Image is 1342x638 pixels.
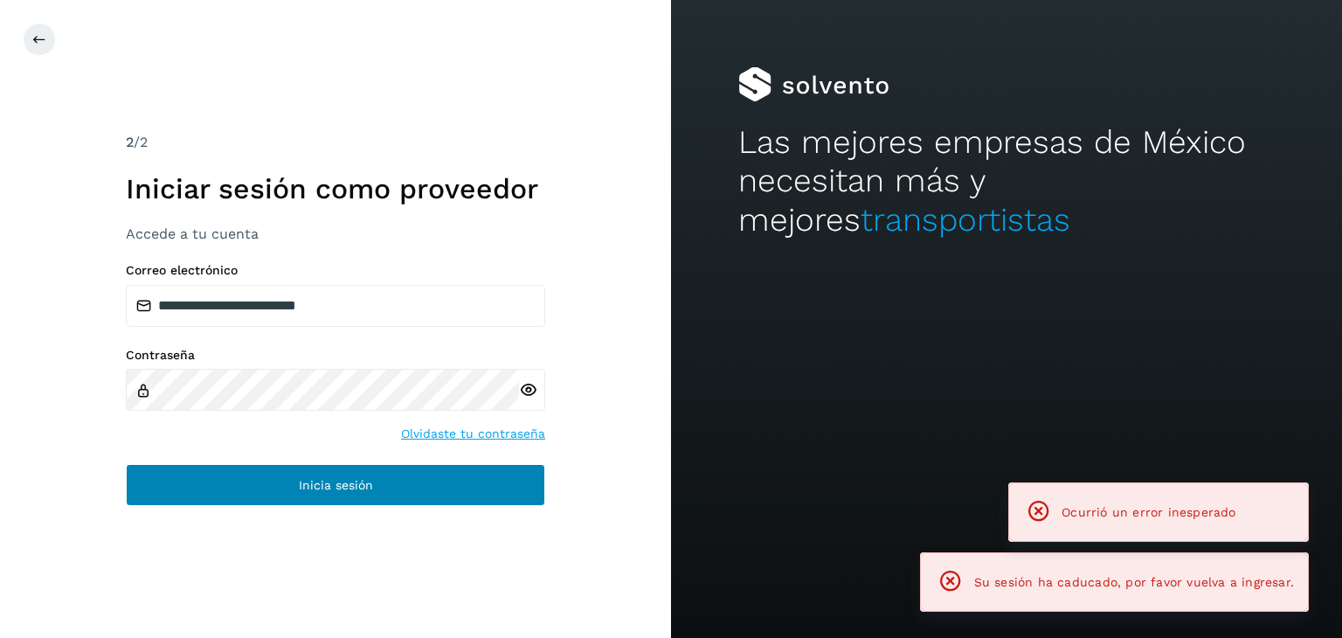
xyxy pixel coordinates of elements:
button: Inicia sesión [126,464,545,506]
span: Inicia sesión [299,479,373,491]
span: Ocurrió un error inesperado [1062,505,1235,519]
a: Olvidaste tu contraseña [401,425,545,443]
label: Correo electrónico [126,263,545,278]
h3: Accede a tu cuenta [126,225,545,242]
label: Contraseña [126,348,545,363]
span: transportistas [861,201,1070,239]
h2: Las mejores empresas de México necesitan más y mejores [738,123,1275,239]
span: Su sesión ha caducado, por favor vuelva a ingresar. [974,575,1294,589]
span: 2 [126,134,134,150]
div: /2 [126,132,545,153]
h1: Iniciar sesión como proveedor [126,172,545,205]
